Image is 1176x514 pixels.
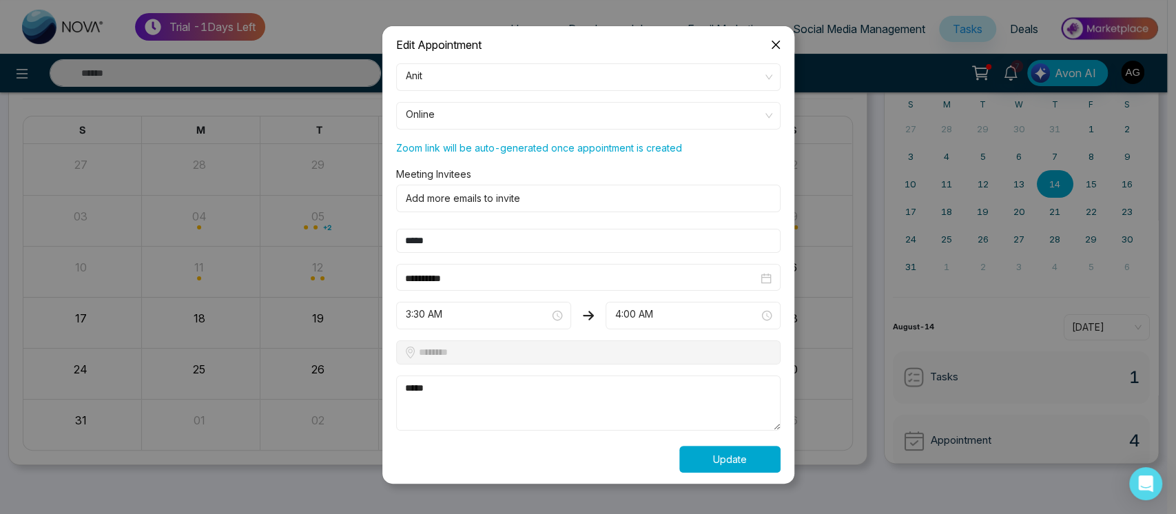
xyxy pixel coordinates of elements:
[757,26,794,63] button: Close
[1129,467,1162,500] div: Open Intercom Messenger
[679,446,781,473] button: Update
[406,304,561,327] span: 3:30 AM
[396,135,781,156] p: Zoom link will be auto-generated once appointment is created
[406,104,771,127] span: Online
[396,37,781,52] div: Edit Appointment
[615,304,771,327] span: 4:00 AM
[396,167,471,185] label: Meeting Invitees
[406,65,771,89] span: Anit
[770,39,781,50] span: close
